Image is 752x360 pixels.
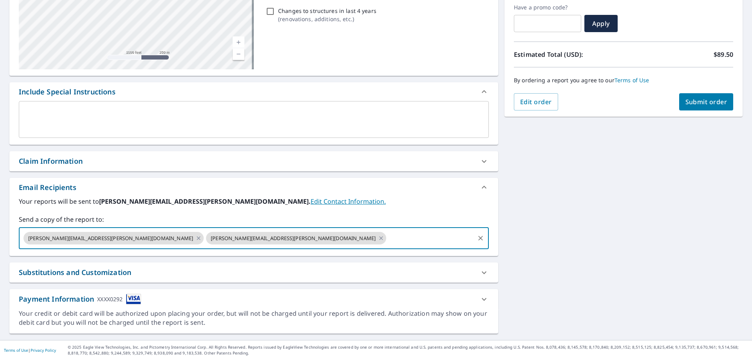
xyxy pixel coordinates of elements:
[679,93,734,110] button: Submit order
[19,197,489,206] label: Your reports will be sent to
[9,289,498,309] div: Payment InformationXXXX0292cardImage
[19,215,489,224] label: Send a copy of the report to:
[9,151,498,171] div: Claim Information
[19,309,489,327] div: Your credit or debit card will be authorized upon placing your order, but will not be charged unt...
[278,7,376,15] p: Changes to structures in last 4 years
[19,87,116,97] div: Include Special Instructions
[591,19,611,28] span: Apply
[19,182,76,193] div: Email Recipients
[206,232,386,244] div: [PERSON_NAME][EMAIL_ADDRESS][PERSON_NAME][DOMAIN_NAME]
[514,77,733,84] p: By ordering a report you agree to our
[19,156,83,166] div: Claim Information
[4,348,56,353] p: |
[233,48,244,60] a: Current Level 15, Zoom Out
[99,197,311,206] b: [PERSON_NAME][EMAIL_ADDRESS][PERSON_NAME][DOMAIN_NAME].
[9,178,498,197] div: Email Recipients
[31,347,56,353] a: Privacy Policy
[514,50,624,59] p: Estimated Total (USD):
[685,98,727,106] span: Submit order
[714,50,733,59] p: $89.50
[4,347,28,353] a: Terms of Use
[126,294,141,304] img: cardImage
[23,232,204,244] div: [PERSON_NAME][EMAIL_ADDRESS][PERSON_NAME][DOMAIN_NAME]
[19,294,141,304] div: Payment Information
[19,267,131,278] div: Substitutions and Customization
[514,4,581,11] label: Have a promo code?
[278,15,376,23] p: ( renovations, additions, etc. )
[584,15,618,32] button: Apply
[206,235,380,242] span: [PERSON_NAME][EMAIL_ADDRESS][PERSON_NAME][DOMAIN_NAME]
[97,294,123,304] div: XXXX0292
[615,76,649,84] a: Terms of Use
[311,197,386,206] a: EditContactInfo
[9,82,498,101] div: Include Special Instructions
[514,93,558,110] button: Edit order
[520,98,552,106] span: Edit order
[233,36,244,48] a: Current Level 15, Zoom In
[475,233,486,244] button: Clear
[68,344,748,356] p: © 2025 Eagle View Technologies, Inc. and Pictometry International Corp. All Rights Reserved. Repo...
[23,235,198,242] span: [PERSON_NAME][EMAIL_ADDRESS][PERSON_NAME][DOMAIN_NAME]
[9,262,498,282] div: Substitutions and Customization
